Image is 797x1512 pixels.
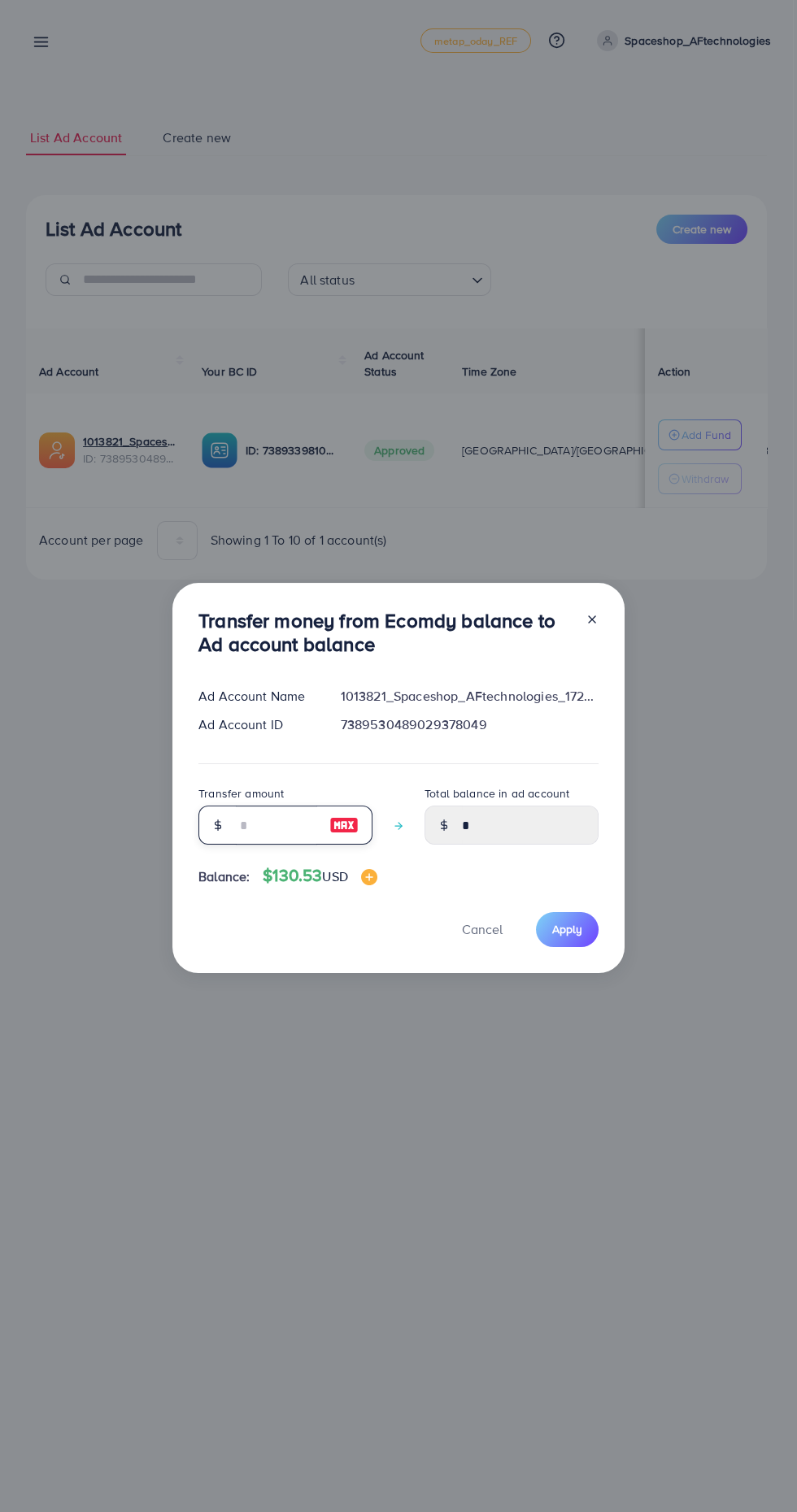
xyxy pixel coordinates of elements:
[328,687,612,706] div: 1013821_Spaceshop_AFtechnologies_1720509149843
[552,921,582,937] span: Apply
[442,912,523,947] button: Cancel
[536,912,599,947] button: Apply
[329,815,359,835] img: image
[322,867,347,885] span: USD
[328,715,612,734] div: 7389530489029378049
[185,687,328,706] div: Ad Account Name
[198,609,573,656] h3: Transfer money from Ecomdy balance to Ad account balance
[361,869,377,885] img: image
[198,867,250,886] span: Balance:
[462,920,503,938] span: Cancel
[728,1439,785,1500] iframe: Chat
[185,715,328,734] div: Ad Account ID
[198,785,284,802] label: Transfer amount
[263,866,377,886] h4: $130.53
[425,785,569,802] label: Total balance in ad account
